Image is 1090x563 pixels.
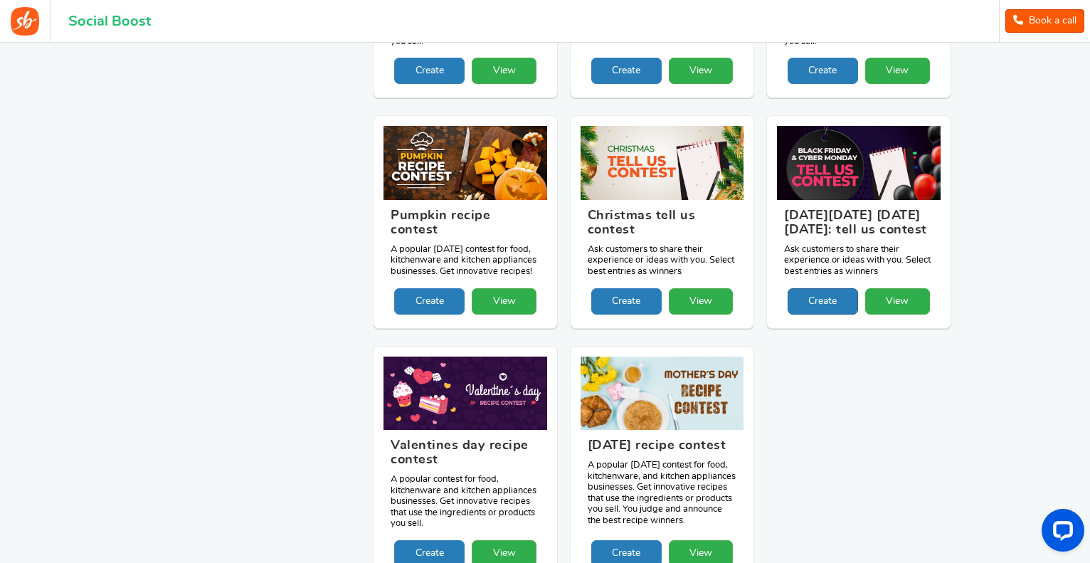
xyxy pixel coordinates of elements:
a: Create [394,288,465,315]
h3: Valentines day recipe contest [391,438,540,474]
a: Create [591,58,662,84]
figcaption: A popular contest for food, kitchenware and kitchen appliances businesses. Get innovative recipes... [383,430,547,540]
a: View [472,288,536,315]
a: View [669,288,734,315]
figcaption: Ask customers to share their experience or ideas with you. Select best entries as winners [777,200,941,288]
figcaption: A popular [DATE] contest for food, kitchenware, and kitchen appliances businesses. Get innovative... [581,430,744,540]
h3: Christmas tell us contest [588,209,737,244]
a: View [669,58,734,84]
h1: Social Boost [68,14,151,29]
iframe: LiveChat chat widget [1030,503,1090,563]
a: Create [788,288,858,315]
img: Social Boost [11,7,39,36]
a: Create [591,288,662,315]
a: Create [788,58,858,84]
a: Book a call [1005,9,1084,33]
figcaption: Ask customers to share their experience or ideas with you. Select best entries as winners [581,200,744,288]
figcaption: A popular [DATE] contest for food, kitchenware and kitchen appliances businesses. Get innovative ... [383,200,547,288]
a: Create [394,58,465,84]
h3: Pumpkin recipe contest [391,209,540,244]
a: View [865,288,930,315]
a: View [865,58,930,84]
h3: [DATE] recipe contest [588,438,737,460]
a: View [472,58,536,84]
h3: [DATE][DATE] [DATE][DATE]: tell us contest [784,209,933,244]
